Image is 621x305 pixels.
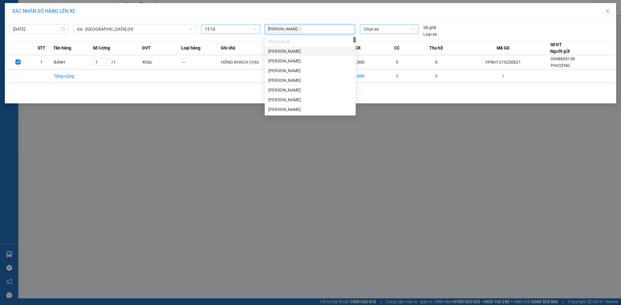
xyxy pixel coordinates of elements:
button: Close [599,3,616,20]
span: CR [355,45,361,51]
td: 0 [417,55,456,69]
span: XÁC NHẬN SỐ HÀNG LÊN XE [12,8,75,14]
div: Chọn tài xế [268,38,352,45]
span: Thu hộ [429,45,443,51]
div: Chọn tài xế [265,37,356,46]
div: [PERSON_NAME] [268,106,352,113]
span: CC [394,45,400,51]
td: 1 [260,69,299,83]
td: 30.000 [338,69,378,83]
input: 12/10/2025 [13,26,59,32]
div: Nguyễn Viết Hằng [265,105,356,114]
span: 15:10 [205,25,257,34]
td: 0 [378,69,417,83]
img: logo.jpg [8,8,38,38]
td: / 1 [93,55,142,69]
div: [PERSON_NAME] [268,77,352,84]
span: Loại xe: [423,31,438,38]
span: STT [38,45,45,51]
td: HỎNG KHÁCH CHỊU [221,55,260,69]
td: BÁNH [53,55,92,69]
span: close [605,9,610,14]
td: --- [181,55,220,69]
div: Số ĐT Người gửi [550,41,570,55]
span: down [189,27,193,31]
div: [PERSON_NAME] [268,96,352,103]
td: 0 [378,55,417,69]
span: Số lượng [93,45,110,51]
td: 0 [417,69,456,83]
span: ĐVT [142,45,151,51]
li: Số 10 ngõ 15 Ngọc Hồi, Q.[PERSON_NAME], [GEOGRAPHIC_DATA] [57,15,253,22]
div: Trần Hắc Hải [265,66,356,75]
span: Ghi chú [221,45,235,51]
span: Chọn xe [364,25,415,34]
td: 1 [30,55,54,69]
div: [PERSON_NAME] [268,48,352,55]
td: 1 [260,55,299,69]
li: Hotline: 19001155 [57,22,253,30]
td: Khác [142,55,181,69]
span: [PERSON_NAME] [266,26,302,33]
span: close [298,28,301,31]
div: [PERSON_NAME] [268,87,352,93]
td: 1 [456,69,550,83]
div: Nguyễn Ngọc Tăng [265,56,356,66]
td: VPNH1210250021 [456,55,550,69]
div: Lê Trọng Giáp [265,75,356,85]
div: Trương Văn Quỳnh [265,46,356,56]
td: 30.000 [338,55,378,69]
span: PHƯƠNG [551,63,570,68]
span: Mã GD [497,45,509,51]
td: Tổng cộng [53,69,92,83]
span: Ga - Thái Bình (H) [77,25,193,34]
div: Phạm Quốc Phương [265,95,356,105]
span: 0948605138 [551,56,575,61]
span: Tên hàng [53,45,71,51]
div: [PERSON_NAME] [268,67,352,74]
b: GỬI : VP [PERSON_NAME] [8,44,106,54]
span: Số ghế: [423,24,437,31]
div: [PERSON_NAME] [268,58,352,64]
div: Tống Văn Nam [265,85,356,95]
span: Loại hàng [181,45,200,51]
